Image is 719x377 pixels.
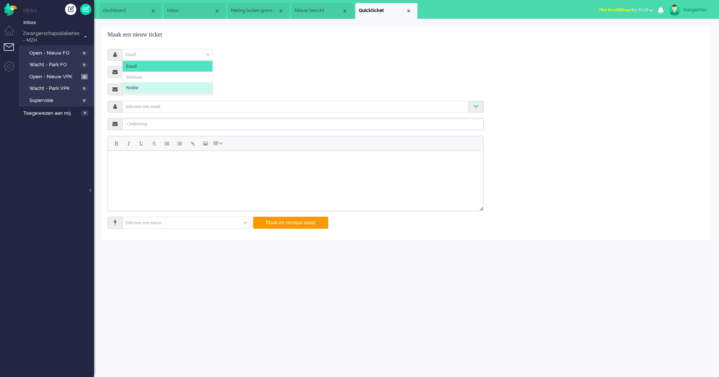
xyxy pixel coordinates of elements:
[81,50,88,56] span: 0
[214,8,220,14] div: Close tab
[123,82,212,93] li: Notitie
[278,8,284,14] div: Close tab
[148,137,161,150] button: Strikethrough
[81,98,88,103] span: 0
[81,74,88,80] span: 2
[595,2,658,19] li: Niet beschikbaarfor 05:18
[231,8,278,14] span: Meting buiten grenswaarden
[359,8,406,14] span: Quickticket
[599,7,648,12] span: for 05:18
[29,61,79,68] span: Wacht - Park FO
[29,85,79,92] span: Wacht - Park VPK
[599,7,632,12] span: Niet beschikbaar
[22,84,93,92] a: Wacht - Park VPK 0
[228,3,290,19] li: 15108
[595,5,658,15] button: Niet beschikbaarfor 05:18
[4,5,17,11] a: Omnidesk
[167,8,214,14] span: Inbox
[355,3,417,19] li: Quickticket
[100,3,162,19] li: Dashboard
[123,71,212,82] li: Telefoon
[150,8,156,14] div: Close tab
[65,4,76,15] div: Creëer ticket
[80,4,91,15] a: Quick Ticket
[22,49,93,57] a: Open - Nieuw FO 0
[22,30,80,44] span: Zwangerschapsdiabetes - MZH
[253,217,328,229] button: Maak en verstuur email
[669,5,680,16] img: avatar
[82,110,88,116] span: 0
[126,85,138,91] span: Notitie
[173,137,186,150] button: Numbered list
[4,3,17,16] img: flow_omnibird.svg
[81,86,88,91] span: 0
[4,61,21,78] li: Admin menu
[103,8,150,14] span: dashboard
[212,137,226,150] button: Table
[161,137,173,150] button: Bullet list
[683,6,711,14] div: margalmsc
[22,72,93,81] a: Open - Nieuw VPK 2
[23,110,79,117] span: Toegewezen aan mij
[4,26,21,43] li: Dashboard menu
[186,137,199,150] button: Insert/edit link
[22,60,93,68] a: Wacht - Park FO 0
[199,137,212,150] button: Insert/edit image
[29,97,79,104] span: Supervisie
[81,62,88,68] span: 0
[126,74,142,80] span: Telefoon
[667,5,711,16] a: margalmsc
[109,137,122,150] button: Bold
[126,63,137,70] span: Email
[23,19,94,26] span: Inbox
[123,61,212,72] li: Email
[4,43,21,60] li: Tickets menu
[477,204,483,211] div: Resize
[291,3,353,19] li: 12267
[22,96,93,104] a: Supervisie 0
[29,73,79,81] span: Open - Nieuw VPK
[29,50,79,57] span: Open - Nieuw FO
[22,18,94,26] a: Inbox
[22,109,94,117] a: Toegewezen aan mij 0
[342,8,348,14] div: Close tab
[164,3,226,19] li: View
[108,151,483,204] iframe: Rich Text Area
[122,137,135,150] button: Italic
[23,8,94,14] li: Views
[123,118,484,130] input: Onderwerp
[295,8,342,14] span: Nieuw bericht
[108,31,162,38] span: Maak een nieuw ticket
[135,137,148,150] button: Underline
[406,8,412,14] div: Close tab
